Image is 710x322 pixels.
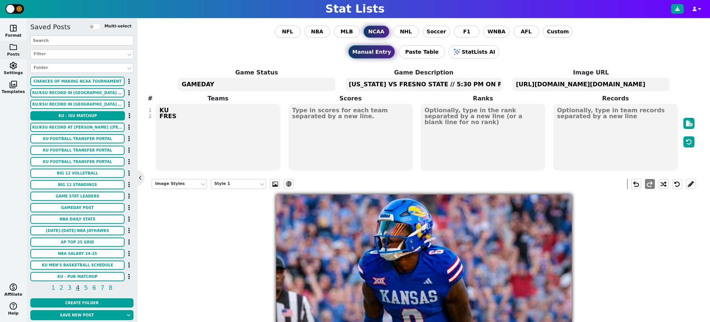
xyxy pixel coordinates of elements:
[30,180,125,189] button: BIG 12 STANDINGS
[9,80,18,89] span: photo_library
[632,180,640,189] span: undo
[99,283,105,292] span: 7
[152,94,284,103] label: Teams
[547,28,569,36] span: Custom
[449,45,499,59] button: StatLists AI
[507,68,674,77] label: Image URL
[427,28,446,36] span: Soccer
[631,179,641,189] button: undo
[30,111,125,120] button: KU - ISU Matchup
[645,179,655,189] button: redo
[30,203,125,212] button: GAMEDAY POST
[214,181,256,187] div: Style 1
[9,24,18,33] span: space_dashboard
[75,283,81,292] span: 4
[30,192,125,201] button: GAME STAT LEADERS
[156,104,280,170] textarea: KU FRES
[282,28,293,36] span: NFL
[30,215,125,224] button: NBA DAILY STATS
[30,157,125,166] button: KU FOOTBALL TRANSFER PORTAL
[178,78,335,91] textarea: GAMEDAY
[148,94,152,103] label: #
[30,123,125,132] button: KU/KSU RECORD AT [PERSON_NAME] ([PERSON_NAME] ERA)
[9,43,18,52] span: folder
[645,180,654,189] span: redo
[50,283,56,292] span: 1
[345,78,502,91] textarea: [US_STATE] VS FRESNO STATE // 5:30 PM ON FOX // [GEOGRAPHIC_DATA], [GEOGRAPHIC_DATA]
[149,107,152,113] div: 1
[83,283,89,292] span: 5
[487,28,506,36] span: WNBA
[30,272,125,281] button: KU - PUR Matchup
[30,226,125,235] button: [DATE]-[DATE] NBA JAYHAWKS
[149,113,152,119] div: 2
[9,61,18,70] span: settings
[399,45,445,59] button: Paste Table
[463,28,470,36] span: F1
[30,298,133,308] button: Create Folder
[30,260,125,270] button: KU MEN'S BASKETBALL SCHEDULE
[512,78,669,91] textarea: [URL][DOMAIN_NAME][DOMAIN_NAME]
[341,28,353,36] span: MLB
[284,94,417,103] label: Scores
[30,100,125,109] button: KU/KSU RECORD IN [GEOGRAPHIC_DATA] ([PERSON_NAME] ERA)
[400,28,412,36] span: NHL
[30,238,125,247] button: AP TOP 25 GRID
[30,88,125,97] button: KU/KSU RECORD IN [GEOGRAPHIC_DATA] ([PERSON_NAME] ERA)
[30,23,70,31] h5: Saved Posts
[30,249,125,258] button: NBA SALARY 24-25
[30,169,125,178] button: BIG 12 VOLLEYBALL
[340,68,507,77] label: Game Description
[58,283,64,292] span: 2
[549,94,682,103] label: Records
[67,283,72,292] span: 3
[108,283,114,292] span: 8
[9,302,18,311] span: help
[521,28,531,36] span: AFL
[311,28,323,36] span: NBA
[9,283,18,292] span: monetization_on
[417,94,549,103] label: Ranks
[348,45,395,59] button: Manual Entry
[30,310,124,320] button: Save new post
[30,36,133,46] input: Search
[91,283,97,292] span: 6
[30,134,125,143] button: KU FOOTBALL TRANSFER PORTAL
[368,28,385,36] span: NCAA
[30,146,125,155] button: KU FOOTBALL TRANSFER PORTAL
[30,77,125,86] button: CHANCES OF MAKING NCAA TOURNAMENT
[173,68,340,77] label: Game Status
[104,23,131,30] label: Multi-select
[155,181,196,187] div: Image Styles
[325,2,385,16] h1: Stat Lists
